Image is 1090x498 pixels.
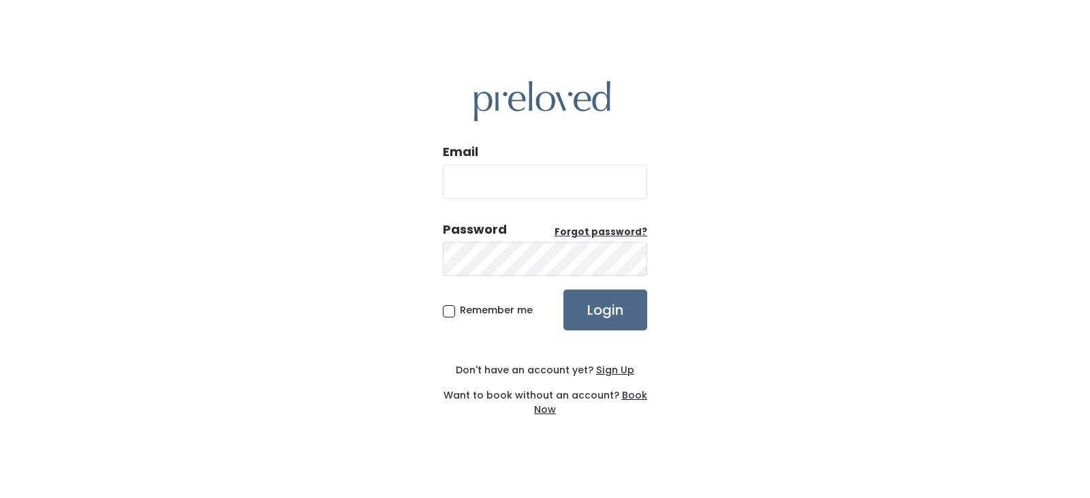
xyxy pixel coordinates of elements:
[460,303,533,317] span: Remember me
[443,377,647,417] div: Want to book without an account?
[443,143,478,161] label: Email
[555,225,647,239] a: Forgot password?
[443,363,647,377] div: Don't have an account yet?
[596,363,634,377] u: Sign Up
[474,81,610,121] img: preloved logo
[443,221,507,238] div: Password
[534,388,647,416] a: Book Now
[563,290,647,330] input: Login
[593,363,634,377] a: Sign Up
